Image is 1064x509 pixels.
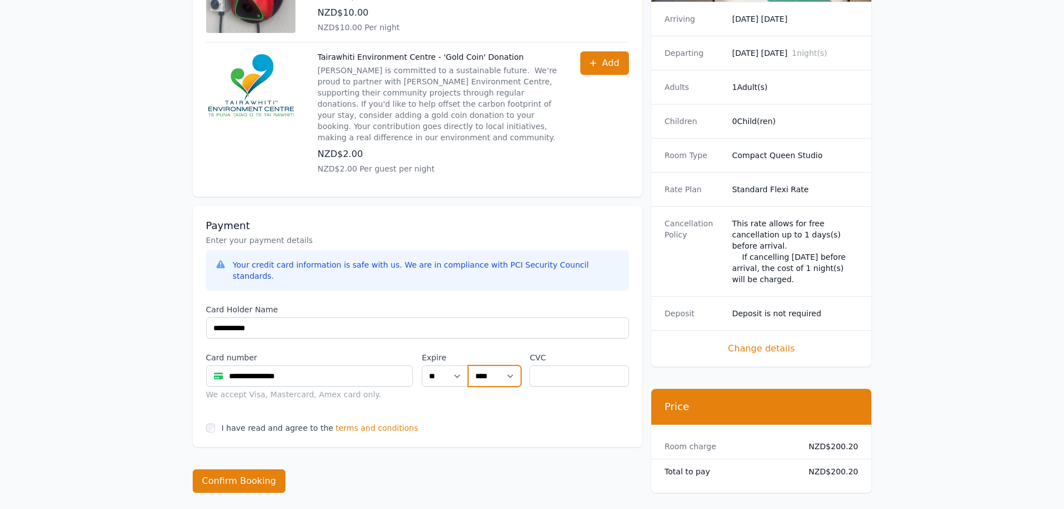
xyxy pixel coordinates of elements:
[665,13,723,25] dt: Arriving
[206,235,629,246] p: Enter your payment details
[732,13,858,25] dd: [DATE] [DATE]
[665,218,723,285] dt: Cancellation Policy
[580,51,629,75] button: Add
[529,352,628,363] label: CVC
[336,422,418,434] span: terms and conditions
[732,150,858,161] dd: Compact Queen Studio
[318,163,558,174] p: NZD$2.00 Per guest per night
[193,469,286,493] button: Confirm Booking
[665,184,723,195] dt: Rate Plan
[318,51,558,63] p: Tairawhiti Environment Centre - 'Gold Coin' Donation
[800,441,858,452] dd: NZD$200.20
[800,466,858,477] dd: NZD$200.20
[222,424,333,432] label: I have read and agree to the
[602,56,619,70] span: Add
[665,116,723,127] dt: Children
[206,219,629,232] h3: Payment
[206,389,413,400] div: We accept Visa, Mastercard, Amex card only.
[665,400,858,413] h3: Price
[233,259,620,282] div: Your credit card information is safe with us. We are in compliance with PCI Security Council stan...
[206,51,295,118] img: Tairawhiti Environment Centre - 'Gold Coin' Donation
[732,308,858,319] dd: Deposit is not required
[665,150,723,161] dt: Room Type
[318,22,558,33] p: NZD$10.00 Per night
[732,47,858,59] dd: [DATE] [DATE]
[206,304,629,315] label: Card Holder Name
[665,466,791,477] dt: Total to pay
[206,352,413,363] label: Card number
[468,352,521,363] label: .
[318,148,558,161] p: NZD$2.00
[665,342,858,355] span: Change details
[665,441,791,452] dt: Room charge
[732,218,858,285] div: This rate allows for free cancellation up to 1 days(s) before arrival. If cancelling [DATE] befor...
[665,47,723,59] dt: Departing
[732,82,858,93] dd: 1 Adult(s)
[422,352,468,363] label: Expire
[665,82,723,93] dt: Adults
[318,65,558,143] p: [PERSON_NAME] is committed to a sustainable future. We’re proud to partner with [PERSON_NAME] Env...
[732,116,858,127] dd: 0 Child(ren)
[318,6,558,20] p: NZD$10.00
[665,308,723,319] dt: Deposit
[792,49,827,58] span: 1 night(s)
[732,184,858,195] dd: Standard Flexi Rate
